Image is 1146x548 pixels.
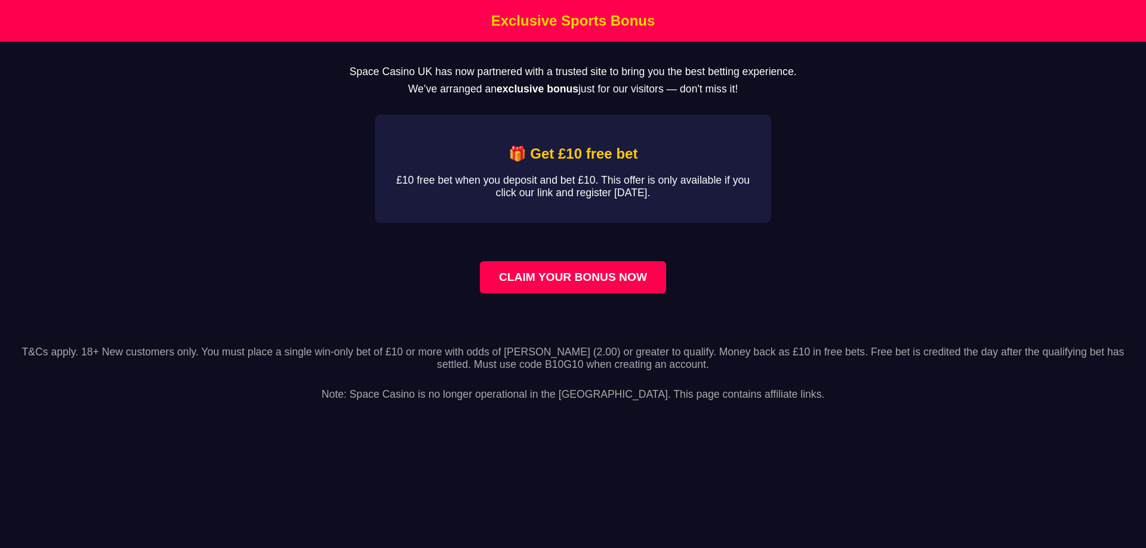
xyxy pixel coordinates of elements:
[10,376,1136,401] p: Note: Space Casino is no longer operational in the [GEOGRAPHIC_DATA]. This page contains affiliat...
[394,174,752,199] p: £10 free bet when you deposit and bet £10. This offer is only available if you click our link and...
[3,13,1143,29] h1: Exclusive Sports Bonus
[497,83,578,95] strong: exclusive bonus
[394,145,752,162] h2: 🎁 Get £10 free bet
[19,66,1127,78] p: Space Casino UK has now partnered with a trusted site to bring you the best betting experience.
[375,114,771,223] div: Affiliate Bonus
[19,83,1127,95] p: We’ve arranged an just for our visitors — don't miss it!
[10,346,1136,371] p: T&Cs apply. 18+ New customers only. You must place a single win-only bet of £10 or more with odds...
[480,261,666,293] a: Claim your bonus now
